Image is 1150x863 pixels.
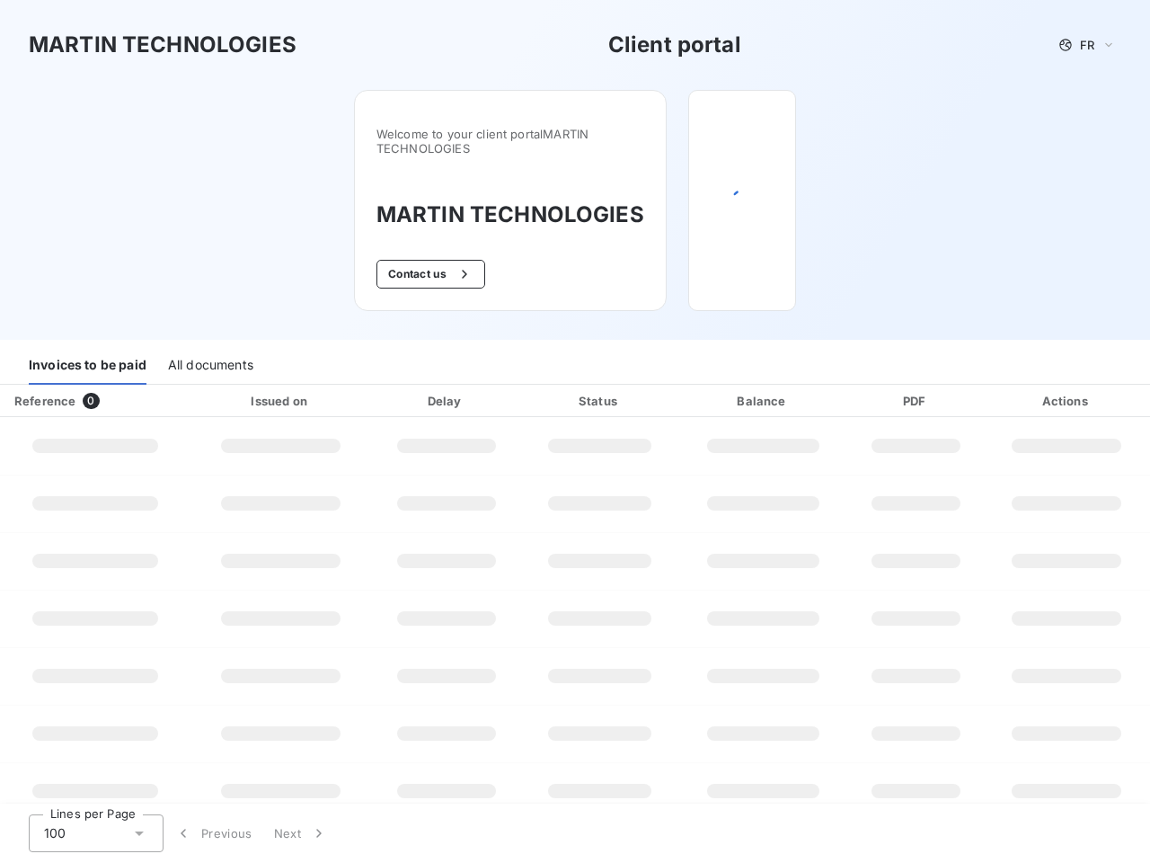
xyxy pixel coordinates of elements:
div: Actions [986,392,1146,410]
span: 0 [83,393,99,409]
span: Welcome to your client portal MARTIN TECHNOLOGIES [376,127,644,156]
button: Previous [164,814,263,852]
span: FR [1080,38,1094,52]
button: Contact us [376,260,485,289]
h3: MARTIN TECHNOLOGIES [29,29,296,61]
div: Issued on [194,392,367,410]
div: Invoices to be paid [29,347,146,385]
div: PDF [852,392,979,410]
div: Reference [14,394,75,408]
div: All documents [168,347,253,385]
div: Status [525,392,674,410]
h3: Client portal [608,29,741,61]
span: 100 [44,824,66,842]
div: Delay [375,392,517,410]
div: Balance [682,392,845,410]
button: Next [263,814,339,852]
h3: MARTIN TECHNOLOGIES [376,199,644,231]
